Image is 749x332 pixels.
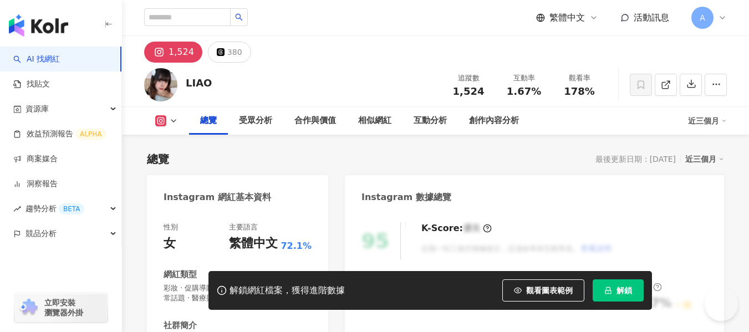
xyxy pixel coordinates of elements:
div: LIAO [186,76,212,90]
a: searchAI 找網紅 [13,54,60,65]
span: 1,524 [453,85,485,97]
span: 立即安裝 瀏覽器外掛 [44,298,83,318]
div: 近三個月 [685,152,724,166]
div: 受眾分析 [239,114,272,127]
div: 繁體中文 [229,235,278,252]
a: 找貼文 [13,79,50,90]
div: Instagram 數據總覽 [361,191,451,203]
div: 性別 [164,222,178,232]
span: rise [13,205,21,213]
div: 總覽 [147,151,169,167]
span: A [700,12,705,24]
a: 商案媒合 [13,154,58,165]
span: 178% [564,86,595,97]
button: 解鎖 [593,279,644,302]
span: 1.67% [507,86,541,97]
span: 競品分析 [26,221,57,246]
button: 觀看圖表範例 [502,279,584,302]
div: Instagram 網紅基本資料 [164,191,271,203]
img: chrome extension [18,299,39,316]
div: K-Score : [421,222,492,234]
div: 追蹤數 [447,73,490,84]
div: 觀看率 [558,73,600,84]
span: search [235,13,243,21]
div: 1,524 [169,44,194,60]
div: 社群簡介 [164,320,197,331]
span: 觀看圖表範例 [526,286,573,295]
span: 繁體中文 [549,12,585,24]
div: BETA [59,203,84,214]
span: 活動訊息 [634,12,669,23]
a: chrome extension立即安裝 瀏覽器外掛 [14,293,108,323]
div: 解鎖網紅檔案，獲得進階數據 [230,285,345,297]
div: 網紅類型 [164,269,197,280]
img: logo [9,14,68,37]
a: 效益預測報告ALPHA [13,129,106,140]
a: 洞察報告 [13,178,58,190]
button: 380 [208,42,251,63]
div: 總覽 [200,114,217,127]
img: KOL Avatar [144,68,177,101]
div: 合作與價值 [294,114,336,127]
div: 最後更新日期：[DATE] [595,155,676,164]
span: 72.1% [281,240,312,252]
div: 互動率 [503,73,545,84]
div: 380 [227,44,242,60]
div: 互動分析 [414,114,447,127]
div: 近三個月 [688,112,727,130]
button: 1,524 [144,42,202,63]
span: 資源庫 [26,96,49,121]
div: 創作內容分析 [469,114,519,127]
div: 女 [164,235,176,252]
span: 趨勢分析 [26,196,84,221]
div: 相似網紅 [358,114,391,127]
div: 主要語言 [229,222,258,232]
